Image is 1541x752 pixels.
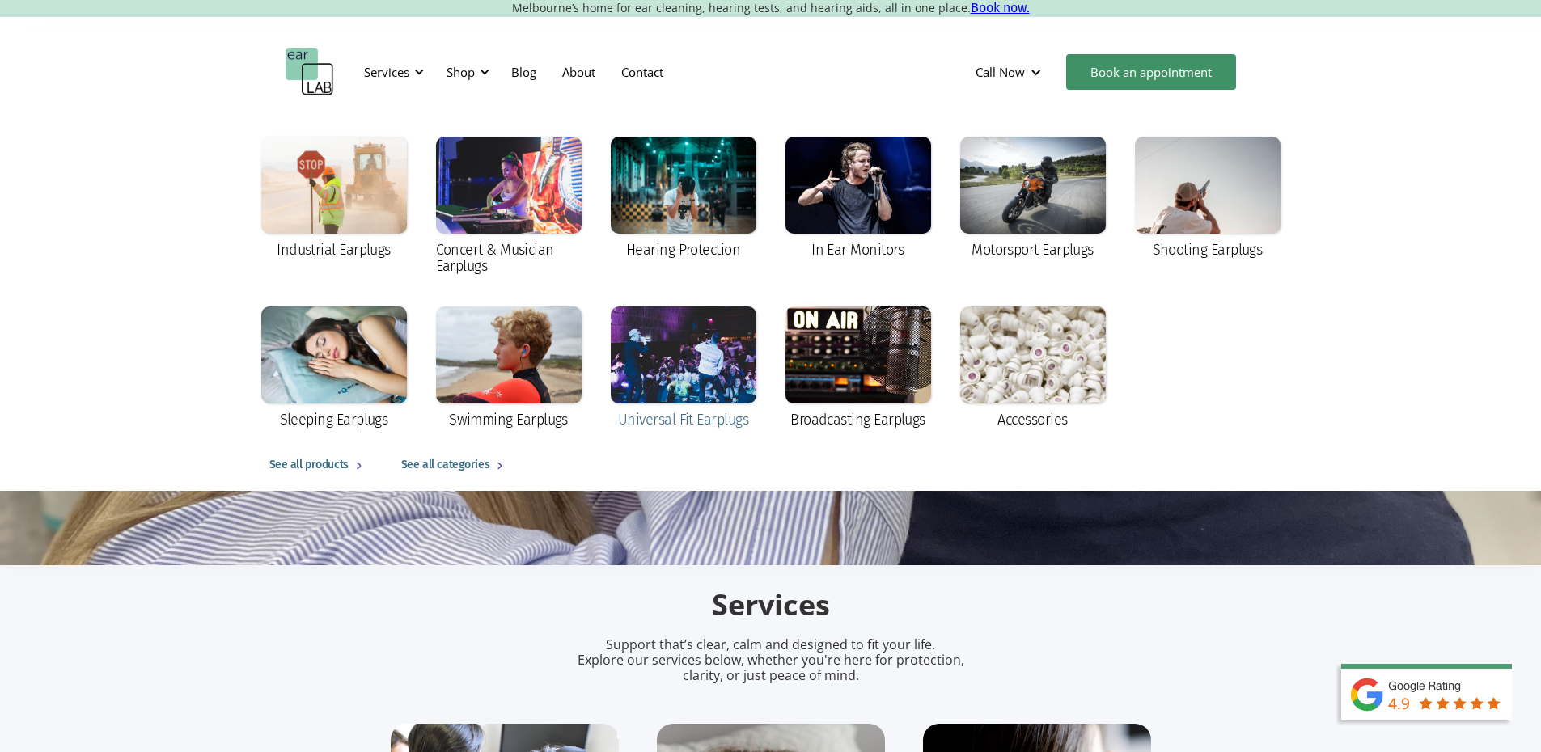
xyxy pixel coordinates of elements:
[608,49,676,95] a: Contact
[436,242,582,274] div: Concert & Musician Earplugs
[1127,129,1289,269] a: Shooting Earplugs
[449,412,568,428] div: Swimming Earplugs
[364,64,409,80] div: Services
[1153,242,1263,258] div: Shooting Earplugs
[253,298,415,439] a: Sleeping Earplugs
[972,242,1094,258] div: Motorsport Earplugs
[811,242,904,258] div: In Ear Monitors
[253,129,415,269] a: Industrial Earplugs
[286,48,334,96] a: home
[385,439,526,491] a: See all categories
[428,298,590,439] a: Swimming Earplugs
[557,637,985,684] p: Support that’s clear, calm and designed to fit your life. Explore our services below, whether you...
[976,64,1025,80] div: Call Now
[277,242,391,258] div: Industrial Earplugs
[447,64,475,80] div: Shop
[428,129,590,285] a: Concert & Musician Earplugs
[626,242,740,258] div: Hearing Protection
[790,412,925,428] div: Broadcasting Earplugs
[963,48,1058,96] div: Call Now
[777,129,939,269] a: In Ear Monitors
[498,49,549,95] a: Blog
[269,455,349,475] div: See all products
[354,48,429,96] div: Services
[1066,54,1236,90] a: Book an appointment
[280,412,388,428] div: Sleeping Earplugs
[401,455,489,475] div: See all categories
[437,48,494,96] div: Shop
[777,298,939,439] a: Broadcasting Earplugs
[253,439,385,491] a: See all products
[603,129,764,269] a: Hearing Protection
[549,49,608,95] a: About
[618,412,748,428] div: Universal Fit Earplugs
[952,298,1114,439] a: Accessories
[997,412,1067,428] div: Accessories
[603,298,764,439] a: Universal Fit Earplugs
[952,129,1114,269] a: Motorsport Earplugs
[391,586,1151,624] h2: Services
